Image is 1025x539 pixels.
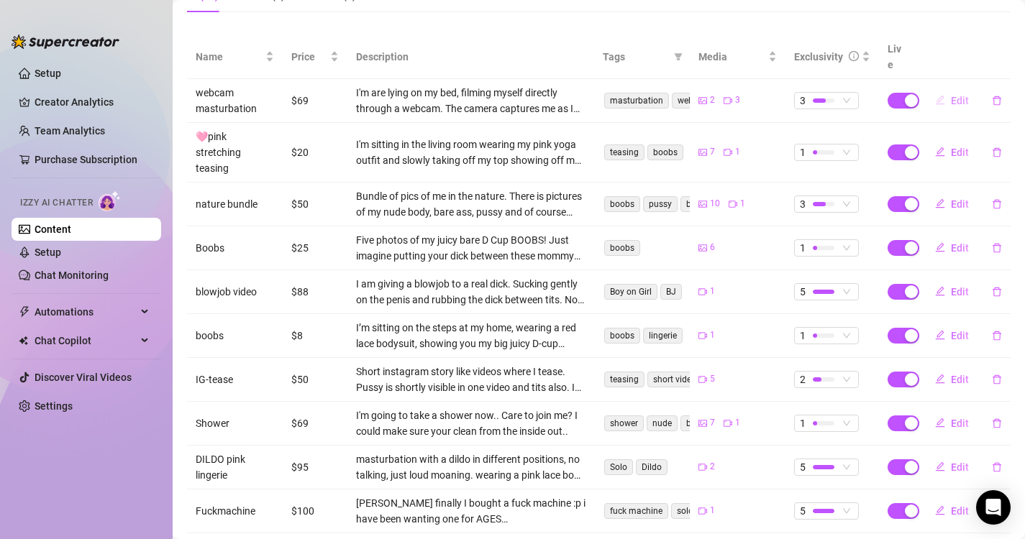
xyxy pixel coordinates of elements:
span: edit [935,147,945,157]
span: 1 [710,504,715,517]
td: $95 [283,446,347,489]
span: video-camera [729,200,737,208]
span: teasing [604,372,644,387]
span: delete [992,374,1002,384]
span: Chat Copilot [35,329,137,352]
span: Edit [951,330,969,341]
span: 1 [735,416,740,430]
span: 1 [800,415,806,431]
span: nude [647,415,678,431]
th: Name [187,35,283,79]
span: boobs [604,196,640,212]
span: lingerie [643,328,683,344]
span: edit [935,95,945,105]
td: $88 [283,270,347,314]
span: video-camera [698,287,707,296]
span: edit [935,374,945,384]
img: logo-BBDzfeDw.svg [12,34,119,49]
span: boobs [680,415,716,431]
span: delete [992,243,1002,253]
span: edit [935,461,945,471]
td: $100 [283,489,347,533]
span: filter [674,52,683,61]
span: picture [698,244,707,252]
td: IG-tease [187,358,283,402]
span: BJ [660,284,682,300]
button: Edit [924,141,980,164]
span: Boy on Girl [604,284,657,300]
a: Content [35,224,71,235]
span: Price [291,49,327,65]
span: 5 [800,503,806,519]
td: Fuckmachine [187,489,283,533]
div: Exclusivity [794,49,843,65]
span: Edit [951,198,969,210]
td: boobs [187,314,283,358]
span: edit [935,330,945,340]
span: edit [935,242,945,252]
td: $20 [283,123,347,183]
span: Name [196,49,263,65]
a: Purchase Subscription [35,148,150,171]
span: 1 [710,328,715,342]
button: Edit [924,412,980,435]
a: Chat Monitoring [35,269,109,281]
span: video-camera [698,331,707,340]
span: Solo [604,459,633,475]
div: I'm are lying on my bed, filming myself directly through a webcam. The camera captures me as I sl... [356,85,586,116]
button: delete [980,236,1013,259]
span: Edit [951,95,969,106]
a: Team Analytics [35,125,105,137]
td: $50 [283,358,347,402]
th: Tags [594,35,690,79]
span: edit [935,286,945,296]
td: DILDO pink lingerie [187,446,283,489]
button: Edit [924,499,980,522]
span: picture [698,96,707,105]
span: video-camera [698,507,707,515]
span: pussy [643,196,678,212]
span: fuck machine [604,503,668,519]
span: picture [698,200,707,208]
span: Edit [951,147,969,158]
a: Setup [35,247,61,258]
span: 5 [800,284,806,300]
div: I am giving a blowjob to a real dick. Sucking gently on the penis and rubbing the dick between ti... [356,276,586,308]
a: Discover Viral Videos [35,372,132,383]
button: Edit [924,456,980,479]
button: delete [980,324,1013,347]
span: Tags [603,49,668,65]
span: 2 [710,460,715,474]
span: 1 [740,197,745,211]
span: delete [992,418,1002,428]
img: Chat Copilot [19,336,28,346]
td: $50 [283,183,347,226]
span: Izzy AI Chatter [20,196,93,210]
a: Settings [35,400,73,412]
button: delete [980,456,1013,479]
span: 7 [710,145,715,159]
span: boobs [604,328,640,344]
td: 🩷pink stretching teasing [187,123,283,183]
div: I’m sitting on the steps at my home, wearing a red lace bodysuit, showing you my big juicy D-cup ... [356,320,586,351]
th: Description [347,35,595,79]
span: video-camera [698,375,707,384]
span: video-camera [724,148,732,157]
button: delete [980,368,1013,391]
span: 1 [710,285,715,298]
button: delete [980,193,1013,216]
td: Boobs [187,226,283,270]
span: Automations [35,300,137,323]
span: Edit [951,242,969,254]
span: edit [935,505,945,515]
span: 3 [735,93,740,107]
div: I'm going to take a shower now.. Care to join me? I could make sure your clean from the inside out.. [356,407,586,439]
div: [PERSON_NAME] finally I bought a fuck machine :p i have been wanting one for AGES <[DEMOGRAPHIC_D... [356,495,586,527]
span: edit [935,418,945,428]
button: Edit [924,324,980,347]
span: thunderbolt [19,306,30,318]
td: $8 [283,314,347,358]
span: 2 [710,93,715,107]
th: Live [879,35,915,79]
img: AI Chatter [99,190,121,211]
